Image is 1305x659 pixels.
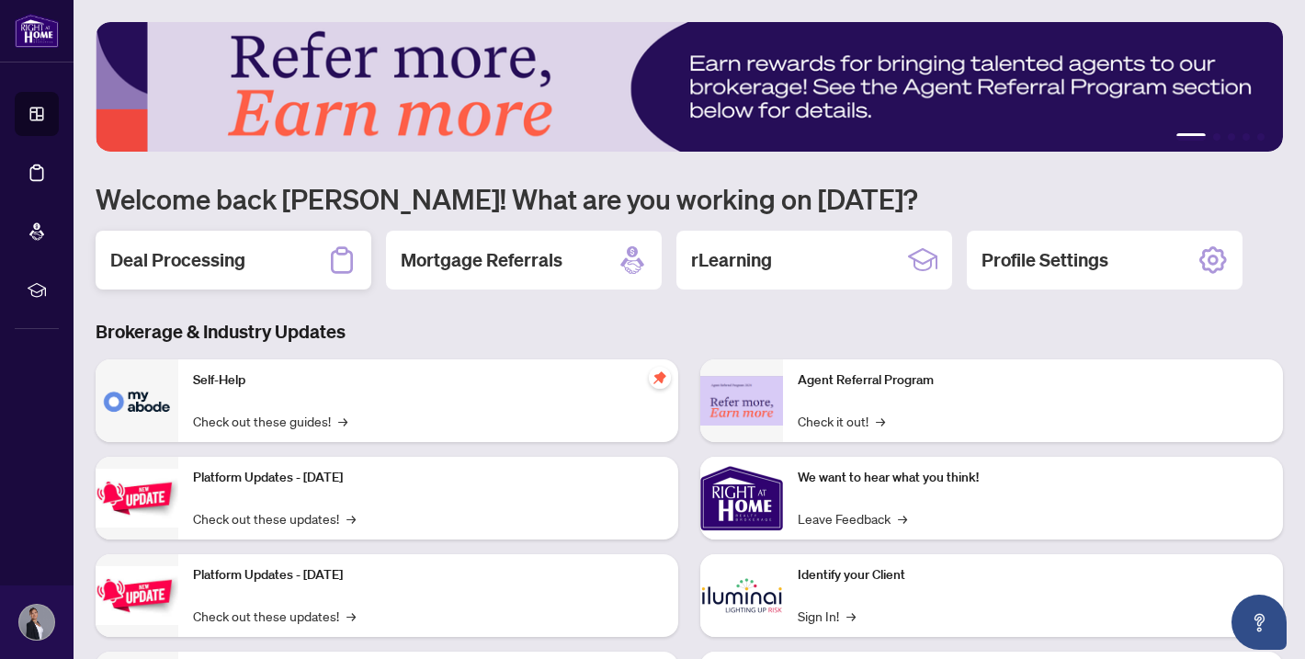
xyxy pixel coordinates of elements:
a: Sign In!→ [798,606,856,626]
img: We want to hear what you think! [700,457,783,540]
span: → [876,411,885,431]
p: Platform Updates - [DATE] [193,565,664,585]
span: → [898,508,907,528]
span: → [338,411,347,431]
span: → [846,606,856,626]
button: 3 [1228,133,1235,141]
img: Platform Updates - July 21, 2025 [96,469,178,527]
img: Agent Referral Program [700,376,783,426]
a: Check out these updates!→ [193,508,356,528]
h2: Deal Processing [110,247,245,273]
p: Self-Help [193,370,664,391]
img: Identify your Client [700,554,783,637]
a: Check out these updates!→ [193,606,356,626]
img: Platform Updates - July 8, 2025 [96,566,178,624]
img: Slide 0 [96,22,1283,152]
h1: Welcome back [PERSON_NAME]! What are you working on [DATE]? [96,181,1283,216]
button: 1 [1176,133,1206,141]
img: Profile Icon [19,605,54,640]
img: Self-Help [96,359,178,442]
p: We want to hear what you think! [798,468,1268,488]
span: → [346,508,356,528]
h3: Brokerage & Industry Updates [96,319,1283,345]
a: Check it out!→ [798,411,885,431]
h2: Mortgage Referrals [401,247,562,273]
button: 4 [1243,133,1250,141]
span: → [346,606,356,626]
img: logo [15,14,59,48]
h2: Profile Settings [982,247,1108,273]
p: Agent Referral Program [798,370,1268,391]
p: Platform Updates - [DATE] [193,468,664,488]
span: pushpin [649,367,671,389]
h2: rLearning [691,247,772,273]
button: Open asap [1231,595,1287,650]
a: Leave Feedback→ [798,508,907,528]
button: 2 [1213,133,1220,141]
button: 5 [1257,133,1265,141]
a: Check out these guides!→ [193,411,347,431]
p: Identify your Client [798,565,1268,585]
